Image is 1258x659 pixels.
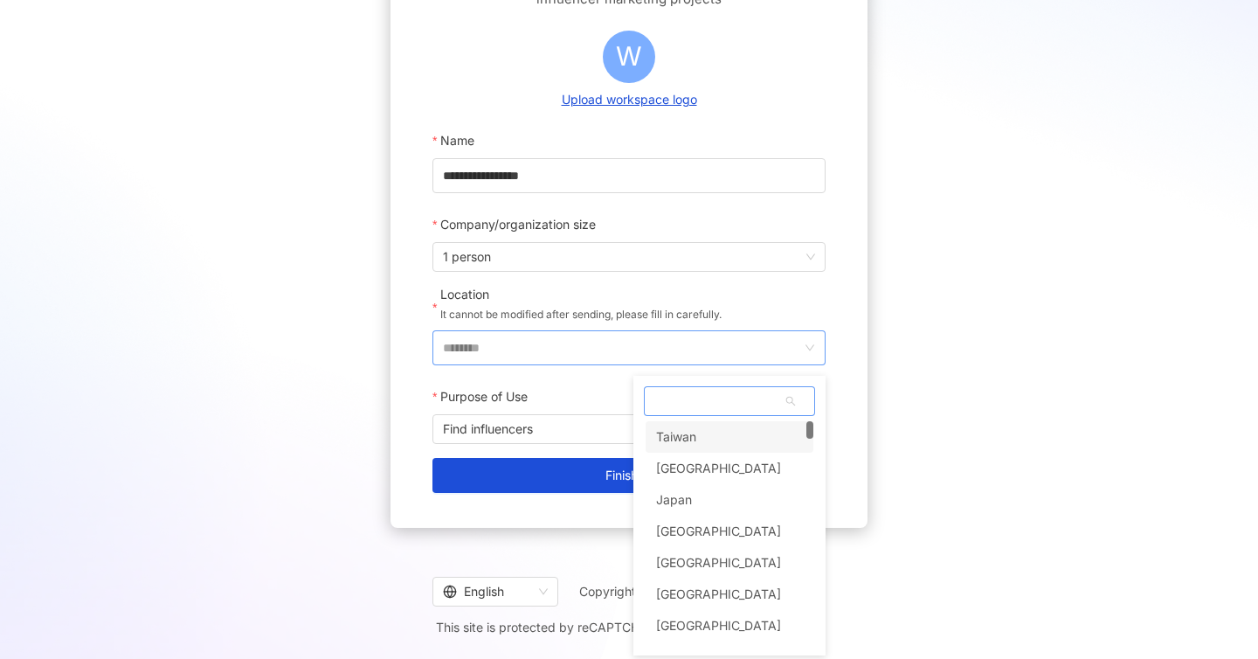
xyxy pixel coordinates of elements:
[656,610,781,642] div: [GEOGRAPHIC_DATA]
[656,516,781,547] div: [GEOGRAPHIC_DATA]
[656,421,696,453] div: Taiwan
[432,379,540,414] label: Purpose of Use
[443,243,815,271] span: 1 person
[646,547,813,579] div: Malaysia
[656,579,781,610] div: [GEOGRAPHIC_DATA]
[436,617,822,638] span: This site is protected by reCAPTCHA
[443,415,815,443] span: Find influencers
[805,343,815,353] span: down
[556,90,702,109] button: Upload workspace logo
[432,207,608,242] label: Company/organization size
[646,610,813,642] div: Thailand
[646,453,813,484] div: Hong Kong
[646,579,813,610] div: Singapore
[443,578,532,606] div: English
[646,516,813,547] div: China
[656,547,781,579] div: [GEOGRAPHIC_DATA]
[432,123,487,158] label: Name
[646,421,813,453] div: Taiwan
[440,286,722,303] div: Location
[579,581,826,602] span: Copyright © 2025 All Rights Reserved.
[646,484,813,516] div: Japan
[605,468,653,482] span: Finished
[440,306,722,323] p: It cannot be modified after sending, please fill in carefully.
[432,158,826,193] input: Name
[656,453,781,484] div: [GEOGRAPHIC_DATA]
[616,36,642,77] span: W
[432,458,826,493] button: Finished
[656,484,692,516] div: Japan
